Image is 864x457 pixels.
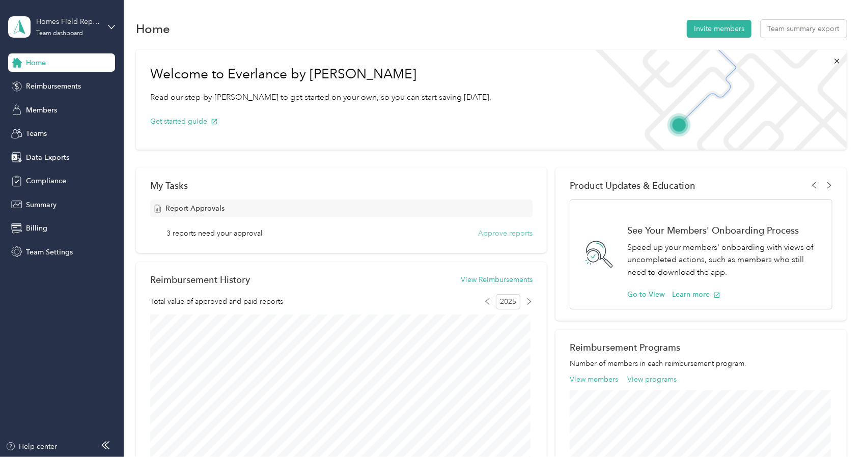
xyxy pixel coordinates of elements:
[26,223,47,234] span: Billing
[478,228,533,239] button: Approve reports
[570,342,832,353] h2: Reimbursement Programs
[165,203,225,214] span: Report Approvals
[136,23,170,34] h1: Home
[26,128,47,139] span: Teams
[496,294,520,309] span: 2025
[36,31,83,37] div: Team dashboard
[26,199,57,210] span: Summary
[627,374,677,385] button: View programs
[6,441,58,452] button: Help center
[150,116,218,127] button: Get started guide
[150,91,491,104] p: Read our step-by-[PERSON_NAME] to get started on your own, so you can start saving [DATE].
[761,20,847,38] button: Team summary export
[150,296,283,307] span: Total value of approved and paid reports
[570,374,618,385] button: View members
[26,58,46,68] span: Home
[26,176,66,186] span: Compliance
[627,225,821,236] h1: See Your Members' Onboarding Process
[627,241,821,279] p: Speed up your members' onboarding with views of uncompleted actions, such as members who still ne...
[807,400,864,457] iframe: Everlance-gr Chat Button Frame
[166,228,262,239] span: 3 reports need your approval
[150,274,250,285] h2: Reimbursement History
[585,50,846,150] img: Welcome to everlance
[26,247,73,258] span: Team Settings
[26,105,57,116] span: Members
[26,152,69,163] span: Data Exports
[687,20,751,38] button: Invite members
[26,81,81,92] span: Reimbursements
[672,289,720,300] button: Learn more
[570,358,832,369] p: Number of members in each reimbursement program.
[150,66,491,82] h1: Welcome to Everlance by [PERSON_NAME]
[150,180,533,191] div: My Tasks
[627,289,665,300] button: Go to View
[461,274,533,285] button: View Reimbursements
[570,180,695,191] span: Product Updates & Education
[36,16,100,27] div: Homes Field Representatives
